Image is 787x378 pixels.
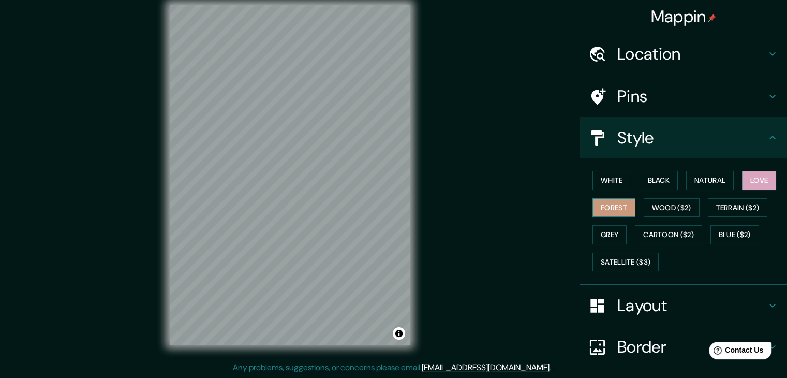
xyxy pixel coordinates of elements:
img: pin-icon.png [708,14,716,22]
div: . [551,361,553,374]
button: Natural [686,171,734,190]
h4: Pins [617,86,766,107]
canvas: Map [170,5,410,345]
div: Pins [580,76,787,117]
div: Style [580,117,787,158]
button: Satellite ($3) [592,253,659,272]
button: White [592,171,631,190]
button: Wood ($2) [644,198,700,217]
h4: Style [617,127,766,148]
button: Terrain ($2) [708,198,768,217]
div: Border [580,326,787,368]
h4: Layout [617,295,766,316]
button: Blue ($2) [710,225,759,244]
iframe: Help widget launcher [695,338,776,367]
p: Any problems, suggestions, or concerns please email . [233,361,551,374]
div: Layout [580,285,787,326]
h4: Location [617,43,766,64]
button: Grey [592,225,627,244]
h4: Mappin [651,6,717,27]
button: Black [640,171,678,190]
a: [EMAIL_ADDRESS][DOMAIN_NAME] [422,362,550,373]
div: Location [580,33,787,75]
button: Forest [592,198,635,217]
button: Toggle attribution [393,327,405,340]
button: Cartoon ($2) [635,225,702,244]
div: . [553,361,555,374]
h4: Border [617,337,766,357]
button: Love [742,171,776,190]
